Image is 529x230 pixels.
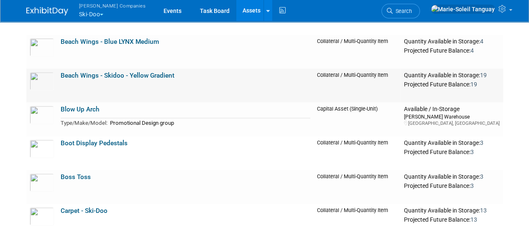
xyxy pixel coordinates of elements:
a: Beach Wings - Blue LYNX Medium [61,38,159,45]
div: Quantity Available in Storage: [404,72,499,79]
div: Quantity Available in Storage: [404,173,499,181]
div: [PERSON_NAME] Warehouse [404,113,499,120]
span: [PERSON_NAME] Companies [79,1,146,10]
a: Boss Toss [61,173,91,181]
span: 4 [480,38,483,45]
div: Projected Future Balance: [404,45,499,55]
td: Capital Asset (Single-Unit) [314,102,400,136]
td: Collateral / Multi-Quantity Item [314,68,400,102]
div: Quantity Available in Storage: [404,38,499,45]
div: [GEOGRAPHIC_DATA], [GEOGRAPHIC_DATA] [404,120,499,126]
span: 3 [470,182,473,189]
div: Projected Future Balance: [404,181,499,190]
a: Beach Wings - Skidoo - Yellow Gradient [61,72,174,79]
td: Promotional Design group [107,118,311,128]
span: 19 [480,72,486,78]
span: 13 [480,207,486,214]
div: Quantity Available in Storage: [404,207,499,215]
span: 3 [480,139,483,146]
div: Projected Future Balance: [404,147,499,156]
a: Boot Display Pedestals [61,139,128,147]
td: Collateral / Multi-Quantity Item [314,35,400,68]
div: Available / In-Storage [404,106,499,113]
img: Marie-Soleil Tanguay [431,5,495,14]
span: Search [393,8,412,14]
span: 13 [470,216,477,223]
td: Collateral / Multi-Quantity Item [314,136,400,170]
div: Quantity Available in Storage: [404,139,499,147]
span: 3 [470,149,473,155]
td: Collateral / Multi-Quantity Item [314,170,400,204]
span: 4 [470,47,473,54]
td: Type/Make/Model: [61,118,107,128]
span: 3 [480,173,483,180]
div: Projected Future Balance: [404,79,499,88]
a: Blow Up Arch [61,106,100,113]
a: Carpet - Ski-Doo [61,207,107,215]
img: ExhibitDay [26,7,68,15]
span: 19 [470,81,477,88]
div: Projected Future Balance: [404,215,499,224]
a: Search [381,4,420,18]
